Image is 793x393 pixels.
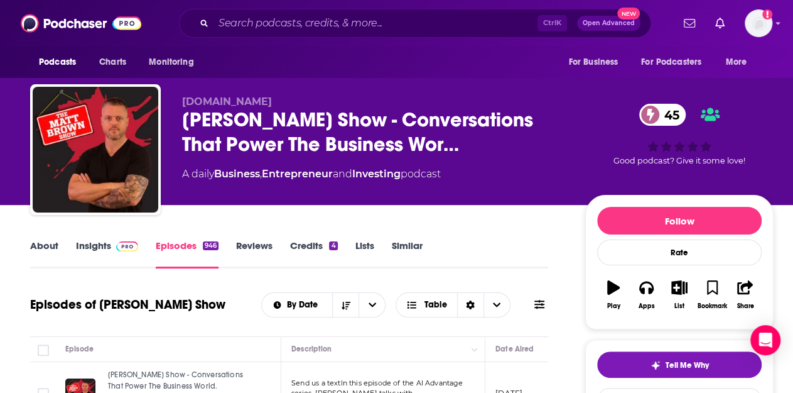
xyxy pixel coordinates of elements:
[262,301,333,309] button: open menu
[262,168,333,180] a: Entrepreneur
[329,241,337,250] div: 4
[585,96,774,174] div: 45Good podcast? Give it some love!
[30,240,58,268] a: About
[597,240,762,265] div: Rate
[710,13,730,34] a: Show notifications dropdown
[213,13,537,33] input: Search podcasts, credits, & more...
[108,370,259,392] a: [PERSON_NAME] Show - Conversations That Power The Business World.
[65,341,94,357] div: Episode
[30,50,92,74] button: open menu
[457,293,483,317] div: Sort Direction
[641,53,701,71] span: For Podcasters
[108,370,243,390] span: [PERSON_NAME] Show - Conversations That Power The Business World.
[495,341,534,357] div: Date Aired
[663,272,696,318] button: List
[99,53,126,71] span: Charts
[666,360,709,370] span: Tell Me Why
[639,302,655,310] div: Apps
[214,168,260,180] a: Business
[352,168,401,180] a: Investing
[291,341,332,357] div: Description
[333,168,352,180] span: and
[639,104,686,126] a: 45
[392,240,423,268] a: Similar
[736,302,753,310] div: Share
[698,302,727,310] div: Bookmark
[633,50,720,74] button: open menu
[726,53,747,71] span: More
[745,9,772,37] span: Logged in as BerkMarc
[674,302,684,310] div: List
[140,50,210,74] button: open menu
[290,240,337,268] a: Credits4
[203,241,218,250] div: 946
[617,8,640,19] span: New
[717,50,763,74] button: open menu
[607,302,620,310] div: Play
[359,293,385,317] button: open menu
[260,168,262,180] span: ,
[745,9,772,37] button: Show profile menu
[236,240,272,268] a: Reviews
[396,292,510,318] button: Choose View
[652,104,686,126] span: 45
[76,240,138,268] a: InsightsPodchaser Pro
[182,96,272,108] span: [DOMAIN_NAME]
[467,342,482,357] button: Column Actions
[537,15,567,31] span: Ctrl K
[650,360,661,370] img: tell me why sparkle
[424,301,447,309] span: Table
[745,9,772,37] img: User Profile
[33,87,158,213] img: Matt Brown Show - Conversations That Power The Business World.
[30,297,225,313] h1: Episodes of [PERSON_NAME] Show
[762,9,772,19] svg: Add a profile image
[287,301,322,309] span: By Date
[149,53,193,71] span: Monitoring
[291,379,463,387] span: Send us a textIn this episode of the AI Advantage
[332,293,359,317] button: Sort Direction
[156,240,218,268] a: Episodes946
[39,53,76,71] span: Podcasts
[696,272,728,318] button: Bookmark
[630,272,662,318] button: Apps
[568,53,618,71] span: For Business
[91,50,134,74] a: Charts
[750,325,780,355] div: Open Intercom Messenger
[179,9,651,38] div: Search podcasts, credits, & more...
[597,351,762,378] button: tell me why sparkleTell Me Why
[182,167,441,182] div: A daily podcast
[597,207,762,235] button: Follow
[729,272,762,318] button: Share
[116,241,138,252] img: Podchaser Pro
[597,272,630,318] button: Play
[21,11,141,35] img: Podchaser - Follow, Share and Rate Podcasts
[559,50,634,74] button: open menu
[261,292,386,318] h2: Choose List sort
[355,240,374,268] a: Lists
[679,13,700,34] a: Show notifications dropdown
[613,156,745,165] span: Good podcast? Give it some love!
[583,20,635,26] span: Open Advanced
[577,16,640,31] button: Open AdvancedNew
